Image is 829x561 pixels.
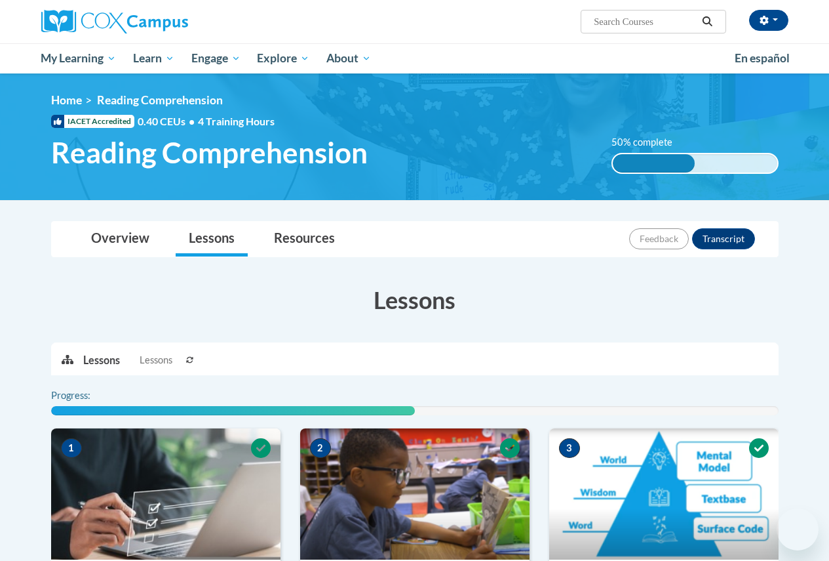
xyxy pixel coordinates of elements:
div: 50% complete [613,154,695,173]
input: Search Courses [592,14,697,30]
h3: Lessons [51,283,779,316]
span: IACET Accredited [51,115,134,128]
a: About [318,43,379,73]
span: 0.40 CEUs [138,114,198,129]
span: Reading Comprehension [51,135,368,170]
button: Search [697,14,717,30]
span: Learn [133,51,174,66]
label: 50% complete [611,135,687,150]
img: Course Image [549,428,779,560]
p: Lessons [83,353,120,367]
span: About [326,51,371,66]
span: 1 [61,438,82,458]
a: Home [51,93,82,107]
label: Progress: [51,388,126,403]
img: Course Image [51,428,280,560]
a: Cox Campus [41,10,277,33]
a: Lessons [176,222,248,257]
img: Cox Campus [41,10,188,33]
span: 2 [310,438,331,458]
span: • [189,115,195,127]
iframe: Button to launch messaging window [777,509,819,551]
button: Account Settings [749,10,788,31]
a: Explore [248,43,318,73]
span: Explore [257,51,309,66]
button: Feedback [629,228,689,249]
span: En español [735,51,790,65]
span: Reading Comprehension [97,93,223,107]
a: My Learning [33,43,125,73]
span: 4 Training Hours [198,115,275,127]
a: En español [726,45,798,72]
a: Resources [261,222,348,257]
a: Engage [183,43,249,73]
span: My Learning [41,51,116,66]
a: Learn [125,43,183,73]
span: 3 [559,438,580,458]
span: Lessons [140,353,172,367]
span: Engage [191,51,241,66]
a: Overview [78,222,163,257]
div: Main menu [31,43,798,73]
img: Course Image [300,428,530,560]
button: Transcript [692,228,755,249]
